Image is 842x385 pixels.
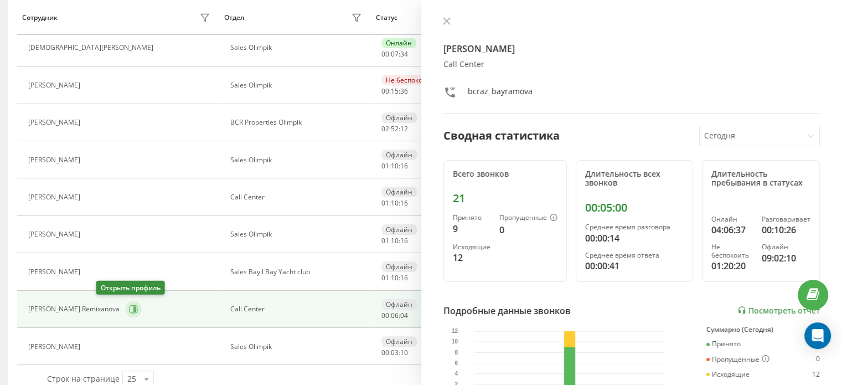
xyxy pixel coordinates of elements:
div: Call Center [443,60,820,69]
div: Принято [453,214,490,222]
span: 06 [391,311,399,320]
div: Офлайн [381,261,417,272]
span: 16 [400,236,408,245]
div: BCR Properties Olimpik [230,119,365,126]
div: Подробные данные звонков [443,304,571,317]
span: 04 [400,311,408,320]
span: 03 [391,348,399,357]
div: Офлайн [762,243,810,251]
div: Длительность пребывания в статусах [711,170,810,188]
span: 10 [400,348,408,357]
div: 09:02:10 [762,251,810,265]
div: Сотрудник [22,14,58,22]
div: 12 [812,371,820,378]
div: Пропущенные [706,355,769,364]
span: 01 [381,198,389,208]
span: 16 [400,273,408,283]
div: Суммарно (Сегодня) [706,326,820,333]
div: Онлайн [381,38,416,48]
div: Не беспокоить [381,75,438,85]
div: 21 [453,192,557,205]
div: 04:06:37 [711,223,753,237]
div: : : [381,237,408,245]
div: : : [381,88,408,95]
span: 10 [391,236,399,245]
div: Исходящие [453,243,490,251]
span: 16 [400,198,408,208]
text: 6 [454,360,458,366]
div: 25 [127,373,136,384]
div: [PERSON_NAME] [28,193,83,201]
text: 8 [454,349,458,355]
div: Sales Bayil Bay Yacht club [230,268,365,276]
span: 02 [381,124,389,134]
div: Всего звонков [453,170,557,179]
a: Посмотреть отчет [737,306,820,315]
div: [PERSON_NAME] [28,81,83,89]
span: 00 [381,86,389,96]
div: [PERSON_NAME] [28,156,83,164]
span: 52 [391,124,399,134]
span: 15 [391,86,399,96]
div: : : [381,50,408,58]
span: 01 [381,236,389,245]
span: 10 [391,273,399,283]
div: : : [381,125,408,133]
div: Sales Olimpik [230,44,365,52]
div: Sales Olimpik [230,343,365,351]
div: Отдел [224,14,244,22]
div: 01:20:20 [711,259,753,273]
div: : : [381,312,408,320]
span: 01 [381,273,389,283]
div: [PERSON_NAME] [28,343,83,351]
div: [DEMOGRAPHIC_DATA][PERSON_NAME] [28,44,156,52]
div: Офлайн [381,187,417,197]
span: 10 [391,198,399,208]
div: bcraz_bayramova [468,86,533,102]
div: Sales Olimpik [230,81,365,89]
span: 34 [400,49,408,59]
div: Статус [376,14,397,22]
div: Сводная статистика [443,127,560,144]
div: : : [381,199,408,207]
div: Call Center [230,305,365,313]
div: Open Intercom Messenger [804,322,831,349]
div: Среднее время разговора [585,223,684,231]
span: 36 [400,86,408,96]
div: 00:10:26 [762,223,810,237]
div: Пропущенные [499,214,557,223]
div: Среднее время ответа [585,251,684,259]
div: 9 [453,222,490,235]
div: 00:00:14 [585,232,684,245]
div: 00:05:00 [585,201,684,214]
text: 4 [454,371,458,377]
span: 00 [381,311,389,320]
span: 07 [391,49,399,59]
span: 00 [381,348,389,357]
div: Офлайн [381,150,417,160]
div: Sales Olimpik [230,156,365,164]
div: Длительность всех звонков [585,170,684,188]
div: 00:00:41 [585,259,684,273]
div: Открыть профиль [96,281,165,295]
div: Call Center [230,193,365,201]
div: [PERSON_NAME] [28,119,83,126]
span: 10 [391,161,399,171]
span: 16 [400,161,408,171]
div: Офлайн [381,336,417,347]
div: Разговаривает [762,215,810,223]
div: [PERSON_NAME] [28,230,83,238]
div: 12 [453,251,490,264]
div: Не беспокоить [711,243,753,259]
span: Строк на странице [47,373,120,384]
div: : : [381,162,408,170]
text: 12 [452,328,458,334]
div: Офлайн [381,299,417,310]
div: [PERSON_NAME] [28,268,83,276]
div: [PERSON_NAME] Remixanova [28,305,122,313]
span: 12 [400,124,408,134]
div: : : [381,274,408,282]
div: : : [381,349,408,357]
div: Sales Olimpik [230,230,365,238]
div: Офлайн [381,112,417,123]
